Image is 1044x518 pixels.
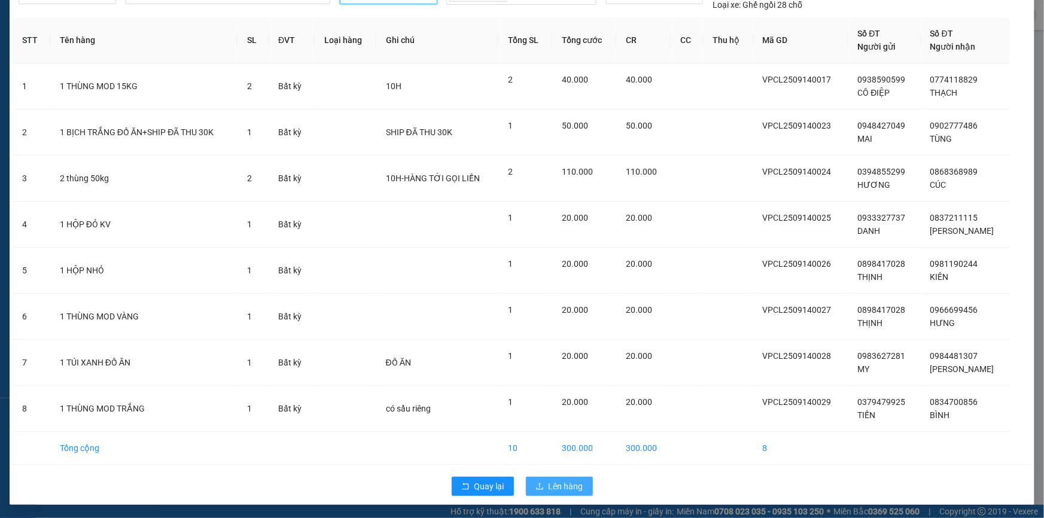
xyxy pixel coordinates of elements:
th: SL [238,17,269,63]
td: 1 HỘP ĐỎ KV [50,202,238,248]
span: 50.000 [626,121,652,130]
span: 110.000 [626,167,657,176]
td: Bất kỳ [269,340,315,386]
span: KIÊN [930,272,949,282]
td: 1 THÙNG MOD 15KG [50,63,238,109]
th: Mã GD [753,17,848,63]
span: 0774118829 [930,75,978,84]
span: 1 [508,397,513,407]
span: 1 [247,127,252,137]
span: 20.000 [562,305,588,315]
td: 1 THÙNG MOD VÀNG [50,294,238,340]
th: Ghi chú [376,17,499,63]
span: có sầu riêng [386,404,431,413]
div: VP [GEOGRAPHIC_DATA] [102,10,224,39]
span: 1 [508,213,513,223]
td: 1 THÙNG MOD TRẮNG [50,386,238,432]
span: 20.000 [562,397,588,407]
span: 0898417028 [858,259,906,269]
span: 0902777486 [930,121,978,130]
span: Chưa : [101,80,129,93]
th: ĐVT [269,17,315,63]
th: Thu hộ [703,17,753,63]
td: 1 TÚI XANH ĐỒ ĂN [50,340,238,386]
span: VPCL2509140028 [763,351,832,361]
th: Tổng cước [552,17,616,63]
td: 300.000 [552,432,616,465]
span: 20.000 [626,213,652,223]
span: 0394855299 [858,167,906,176]
td: 3 [13,156,50,202]
span: 0983627281 [858,351,906,361]
span: 1 [508,305,513,315]
div: VP Cai Lậy [10,10,94,25]
span: 0868368989 [930,167,978,176]
td: 1 HỘP NHỎ [50,248,238,294]
td: 2 [13,109,50,156]
span: CÚC [930,180,946,190]
button: uploadLên hàng [526,477,593,496]
td: 8 [753,432,848,465]
span: 10H [386,81,401,91]
span: VPCL2509140027 [763,305,832,315]
div: VƯƠNG [102,39,224,53]
span: VPCL2509140017 [763,75,832,84]
span: 20.000 [562,213,588,223]
td: 300.000 [616,432,671,465]
td: 1 [13,63,50,109]
span: HƯNG [930,318,955,328]
span: HƯƠNG [858,180,891,190]
span: Số ĐT [930,29,953,38]
span: 2 [508,167,513,176]
span: 0933327737 [858,213,906,223]
div: 0344441255 [10,39,94,56]
td: 7 [13,340,50,386]
span: 20.000 [626,259,652,269]
span: THỊNH [858,272,883,282]
span: [PERSON_NAME] [930,364,994,374]
span: 110.000 [562,167,593,176]
th: Loại hàng [315,17,376,63]
span: 0981190244 [930,259,978,269]
span: 1 [247,404,252,413]
span: TIẾN [858,410,876,420]
span: 20.000 [562,259,588,269]
td: 6 [13,294,50,340]
span: 0379479925 [858,397,906,407]
span: 0966699456 [930,305,978,315]
span: 2 [247,173,252,183]
span: CÔ ĐIỆP [858,88,890,97]
td: Bất kỳ [269,294,315,340]
span: MAI [858,134,873,144]
th: Tổng SL [498,17,552,63]
span: 20.000 [562,351,588,361]
span: MY [858,364,870,374]
span: 20.000 [626,305,652,315]
span: 0837211115 [930,213,978,223]
td: Tổng cộng [50,432,238,465]
span: Người gửi [858,42,896,51]
button: rollbackQuay lại [452,477,514,496]
span: 1 [508,121,513,130]
span: upload [535,482,544,492]
span: 40.000 [626,75,652,84]
td: 1 BỊCH TRẮNG ĐỒ ĂN+SHIP ĐÃ THU 30K [50,109,238,156]
span: Số ĐT [858,29,881,38]
th: STT [13,17,50,63]
span: VPCL2509140029 [763,397,832,407]
td: Bất kỳ [269,63,315,109]
span: 0984481307 [930,351,978,361]
span: 0948427049 [858,121,906,130]
span: 2 [247,81,252,91]
th: Tên hàng [50,17,238,63]
span: 0898417028 [858,305,906,315]
td: 2 thùng 50kg [50,156,238,202]
span: 1 [247,358,252,367]
div: 0932651715 [102,53,224,70]
span: VPCL2509140023 [763,121,832,130]
span: 1 [247,266,252,275]
span: rollback [461,482,470,492]
td: 4 [13,202,50,248]
span: VPCL2509140025 [763,213,832,223]
td: Bất kỳ [269,202,315,248]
